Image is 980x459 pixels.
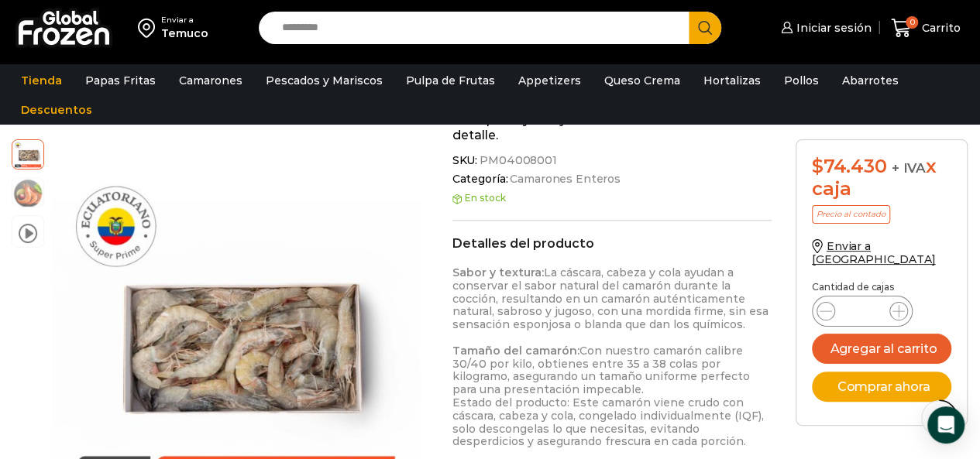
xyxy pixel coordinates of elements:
[776,66,827,95] a: Pollos
[812,239,936,266] a: Enviar a [GEOGRAPHIC_DATA]
[812,155,886,177] bdi: 74.430
[511,66,589,95] a: Appetizers
[696,66,769,95] a: Hortalizas
[13,95,100,125] a: Descuentos
[887,10,965,46] a: 0 Carrito
[812,334,951,364] button: Agregar al carrito
[597,66,688,95] a: Queso Crema
[452,173,772,186] span: Categoría:
[777,12,872,43] a: Iniciar sesión
[507,173,621,186] a: Camarones Enteros
[834,66,906,95] a: Abarrotes
[918,20,961,36] span: Carrito
[12,138,43,169] span: camarones-enteros
[12,178,43,209] span: camaron-hoso
[927,406,965,444] div: Open Intercom Messenger
[812,282,951,293] p: Cantidad de cajas
[906,16,918,29] span: 0
[161,15,208,26] div: Enviar a
[452,265,544,279] strong: Sabor y textura:
[452,154,772,167] span: SKU:
[258,66,390,95] a: Pescados y Mariscos
[812,155,824,177] span: $
[77,66,163,95] a: Papas Fritas
[477,154,557,167] span: PM04008001
[13,66,70,95] a: Tienda
[452,236,772,251] h2: Detalles del producto
[161,26,208,41] div: Temuco
[171,66,250,95] a: Camarones
[848,300,877,322] input: Product quantity
[812,205,890,224] p: Precio al contado
[452,344,579,358] strong: Tamaño del camarón:
[793,20,872,36] span: Iniciar sesión
[812,156,951,200] div: x caja
[452,193,772,204] p: En stock
[892,160,926,176] span: + IVA
[689,12,721,44] button: Search button
[398,66,503,95] a: Pulpa de Frutas
[812,372,951,402] button: Comprar ahora
[138,15,161,41] img: address-field-icon.svg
